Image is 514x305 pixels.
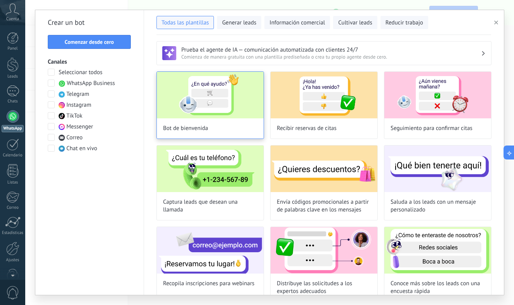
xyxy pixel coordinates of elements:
[66,145,97,152] span: Chat en vivo
[277,198,371,214] span: Envía códigos promocionales a partir de palabras clave en los mensajes
[163,198,257,214] span: Captura leads que desean una llamada
[66,90,89,98] span: Telegram
[48,58,131,66] h3: Canales
[380,16,428,29] button: Reducir trabajo
[384,146,491,192] img: Saluda a los leads con un mensaje personalizado
[181,46,481,54] h3: Prueba el agente de IA — comunicación automatizada con clientes 24/7
[333,16,377,29] button: Cultivar leads
[271,227,377,274] img: Distribuye las solicitudes a los expertos adecuados
[66,134,83,142] span: Correo
[59,69,102,76] span: Seleccionar todos
[385,19,423,27] span: Reducir trabajo
[181,54,481,60] span: Comienza de manera gratuita con una plantilla prediseñada o crea tu propio agente desde cero.
[269,19,325,27] span: Información comercial
[384,72,491,118] img: Seguimiento para confirmar citas
[391,198,485,214] span: Saluda a los leads con un mensaje personalizado
[2,46,24,51] div: Panel
[271,146,377,192] img: Envía códigos promocionales a partir de palabras clave en los mensajes
[2,74,24,79] div: Leads
[391,125,472,132] span: Seguimiento para confirmar citas
[6,17,19,22] span: Cuenta
[391,280,485,295] span: Conoce más sobre los leads con una encuesta rápida
[2,180,24,185] div: Listas
[48,35,131,49] button: Comenzar desde cero
[157,146,264,192] img: Captura leads que desean una llamada
[2,230,24,236] div: Estadísticas
[2,205,24,210] div: Correo
[384,227,491,274] img: Conoce más sobre los leads con una encuesta rápida
[66,112,82,120] span: TikTok
[2,153,24,158] div: Calendario
[156,16,214,29] button: Todas las plantillas
[157,227,264,274] img: Recopila inscripciones para webinars
[157,72,264,118] img: Bot de bienvenida
[48,16,131,29] h2: Crear un bot
[271,72,377,118] img: Recibir reservas de citas
[65,39,114,45] span: Comenzar desde cero
[277,125,337,132] span: Recibir reservas de citas
[66,101,91,109] span: Instagram
[163,280,254,288] span: Recopila inscripciones para webinars
[222,19,256,27] span: Generar leads
[217,16,261,29] button: Generar leads
[2,125,24,132] div: WhatsApp
[67,80,115,87] span: WhatsApp Business
[277,280,371,295] span: Distribuye las solicitudes a los expertos adecuados
[161,19,209,27] span: Todas las plantillas
[66,123,93,131] span: Messenger
[338,19,372,27] span: Cultivar leads
[2,99,24,104] div: Chats
[264,16,330,29] button: Información comercial
[163,125,208,132] span: Bot de bienvenida
[2,258,24,263] div: Ajustes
